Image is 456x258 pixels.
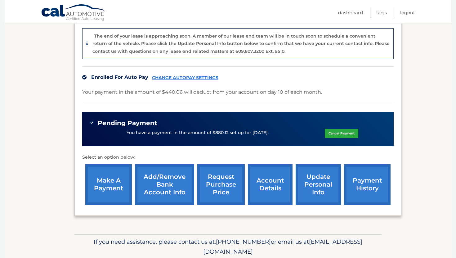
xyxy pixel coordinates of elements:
p: If you need assistance, please contact us at: or email us at [78,237,378,257]
a: make a payment [85,164,132,205]
p: The end of your lease is approaching soon. A member of our lease end team will be in touch soon t... [92,33,390,54]
a: Cancel Payment [325,129,358,138]
p: Your payment in the amount of $440.06 will deduct from your account on day 10 of each month. [82,88,322,97]
a: account details [248,164,293,205]
p: You have a payment in the amount of $880.12 set up for [DATE]. [127,129,269,136]
a: CHANGE AUTOPAY SETTINGS [152,75,218,80]
img: check-green.svg [90,120,94,125]
a: FAQ's [376,7,387,18]
a: Dashboard [338,7,363,18]
span: Pending Payment [98,119,157,127]
a: Logout [400,7,415,18]
img: check.svg [82,75,87,79]
p: Select an option below: [82,154,394,161]
span: [PHONE_NUMBER] [216,238,271,245]
span: Enrolled For Auto Pay [91,74,148,80]
a: Cal Automotive [41,4,106,22]
a: request purchase price [197,164,245,205]
a: Add/Remove bank account info [135,164,194,205]
a: update personal info [296,164,341,205]
a: payment history [344,164,391,205]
